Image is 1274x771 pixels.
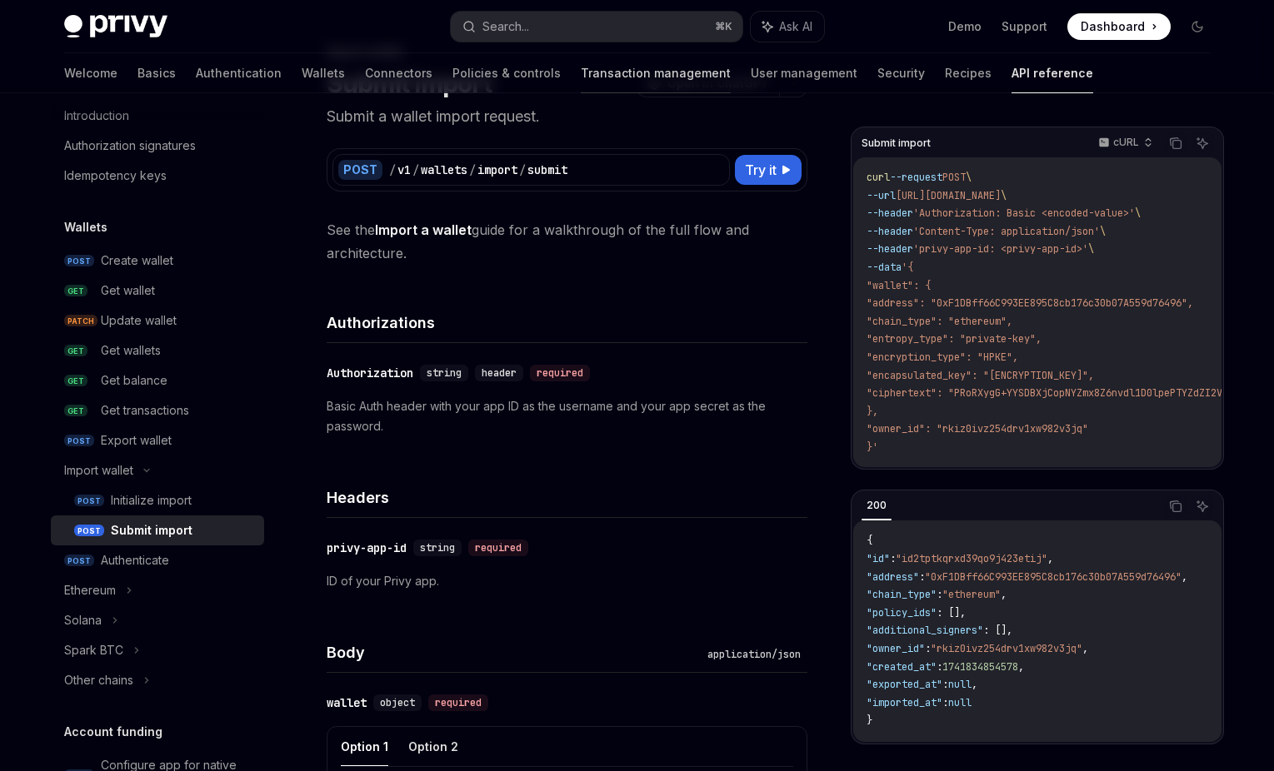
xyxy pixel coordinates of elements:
span: : [937,660,942,674]
h5: Wallets [64,217,107,237]
a: POSTExport wallet [51,425,264,455]
span: : [942,678,948,691]
span: , [972,678,977,691]
div: POST [338,160,382,180]
span: , [1001,588,1007,601]
span: --request [890,171,942,184]
a: Import a wallet [375,221,472,239]
a: API reference [1012,53,1093,93]
div: Solana [64,610,102,630]
span: : [942,696,948,709]
span: \ [1100,225,1106,238]
span: , [1082,642,1088,655]
span: }, [867,405,878,418]
span: Dashboard [1081,18,1145,35]
span: "chain_type" [867,588,937,601]
span: 'Content-Type: application/json' [913,225,1100,238]
span: --url [867,189,896,202]
div: Search... [482,17,529,37]
button: Copy the contents from the code block [1165,495,1187,517]
button: Try it [735,155,802,185]
div: Import wallet [64,460,133,480]
span: } [867,714,872,727]
span: , [1018,660,1024,674]
span: "owner_id": "rkiz0ivz254drv1xw982v3jq" [867,422,1088,435]
div: application/json [701,646,807,663]
span: Try it [745,160,777,180]
span: GET [64,285,87,297]
span: object [380,696,415,709]
span: "encapsulated_key": "[ENCRYPTION_KEY]", [867,369,1094,382]
div: Get transactions [101,400,189,420]
span: "chain_type": "ethereum", [867,315,1012,328]
span: string [420,541,455,555]
span: curl [867,171,890,184]
div: submit [527,162,567,178]
span: "id2tptkqrxd39qo9j423etij" [896,552,1047,565]
img: dark logo [64,15,167,38]
div: Get wallet [101,281,155,301]
div: required [468,540,528,556]
div: / [412,162,419,178]
a: Recipes [945,53,992,93]
a: GETGet balance [51,366,264,395]
a: Connectors [365,53,432,93]
p: Submit a wallet import request. [327,105,807,128]
span: POST [942,171,966,184]
span: "entropy_type": "private-key", [867,332,1042,346]
h5: Account funding [64,722,162,742]
div: privy-app-id [327,540,407,556]
span: : [925,642,931,655]
span: "imported_at" [867,696,942,709]
span: \ [966,171,972,184]
div: Create wallet [101,251,173,271]
div: required [530,365,590,381]
a: POSTInitialize import [51,485,264,515]
span: "policy_ids" [867,606,937,619]
span: : [890,552,896,565]
h4: Headers [327,486,807,509]
span: POST [74,525,104,537]
div: required [428,694,488,711]
div: import [477,162,517,178]
span: "owner_id" [867,642,925,655]
a: Support [1002,18,1047,35]
button: Ask AI [751,12,824,42]
span: 'privy-app-id: <privy-app-id>' [913,242,1088,256]
div: Submit import [111,520,192,540]
span: '{ [902,261,913,274]
a: Authentication [196,53,282,93]
a: GETGet transactions [51,395,264,425]
div: Authorization signatures [64,136,196,156]
button: Search...⌘K [451,12,742,42]
span: }' [867,440,878,454]
span: : [], [983,624,1012,637]
a: Policies & controls [452,53,561,93]
span: "created_at" [867,660,937,674]
span: --header [867,225,913,238]
span: \ [1001,189,1007,202]
span: \ [1135,206,1141,220]
button: Ask AI [1192,132,1213,154]
span: "ethereum" [942,588,1001,601]
div: wallets [421,162,467,178]
a: GETGet wallets [51,336,264,366]
button: Toggle dark mode [1184,13,1211,40]
span: 1741834854578 [942,660,1018,674]
a: Welcome [64,53,117,93]
p: Basic Auth header with your app ID as the username and your app secret as the password. [327,396,807,436]
span: , [1182,570,1187,584]
div: Ethereum [64,580,116,600]
span: Submit import [862,137,931,150]
div: wallet [327,694,367,711]
span: header [482,366,517,380]
span: --header [867,242,913,256]
a: POSTCreate wallet [51,246,264,276]
div: 200 [862,495,892,515]
a: POSTSubmit import [51,515,264,545]
a: Authorization signatures [51,131,264,161]
div: Initialize import [111,490,192,510]
button: Option 2 [408,727,458,766]
div: Authenticate [101,550,169,570]
a: Dashboard [1067,13,1171,40]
